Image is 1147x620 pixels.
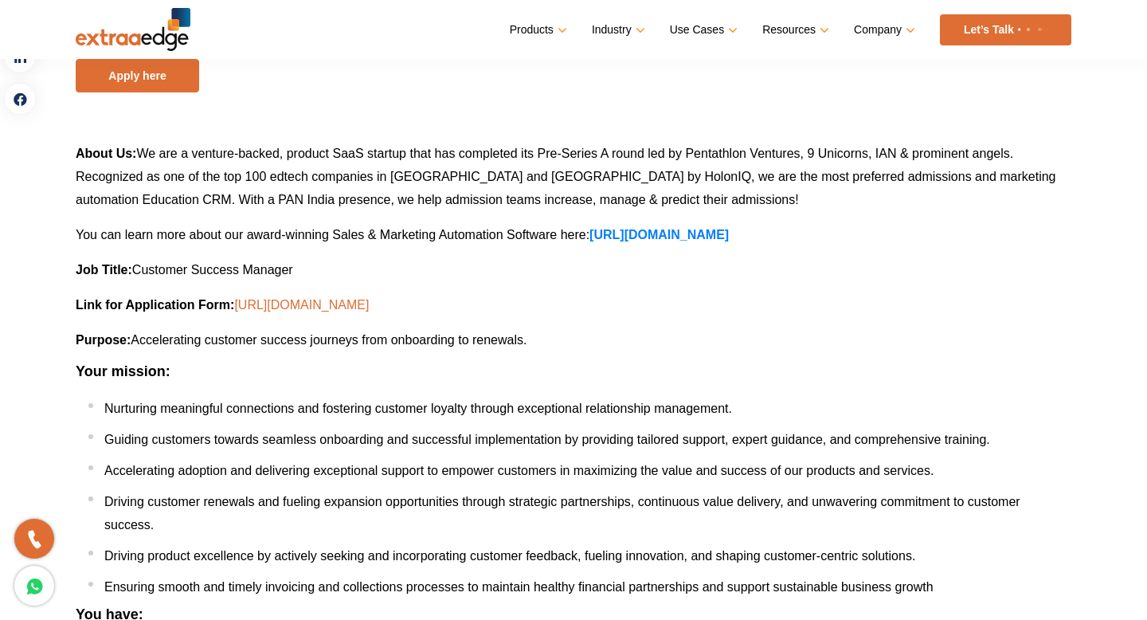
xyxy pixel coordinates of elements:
[76,147,1056,206] span: We are a venture-backed, product SaaS startup that has completed its Pre-Series A round led by Pe...
[76,263,128,277] b: Job Title
[854,18,912,41] a: Company
[76,59,199,92] button: Apply here
[592,18,642,41] a: Industry
[589,228,729,241] a: [URL][DOMAIN_NAME]
[132,147,136,160] b: :
[104,433,990,446] span: Guiding customers towards seamless onboarding and successful implementation by providing tailored...
[104,580,934,594] span: Ensuring smooth and timely invoicing and collections processes to maintain healthy financial part...
[104,464,934,477] span: Accelerating adoption and delivering exceptional support to empower customers in maximizing the v...
[670,18,734,41] a: Use Cases
[132,263,293,277] span: Customer Success Manager
[128,263,132,277] b: :
[76,147,132,160] b: About Us
[76,363,1071,381] h3: Your mission:
[762,18,826,41] a: Resources
[76,298,234,312] b: Link for Application Form:
[76,333,131,347] b: Purpose:
[104,402,732,415] span: Nurturing meaningful connections and fostering customer loyalty through exceptional relationship ...
[4,83,36,115] a: facebook
[104,549,915,563] span: Driving product excellence by actively seeking and incorporating customer feedback, fueling innov...
[234,298,369,312] a: [URL][DOMAIN_NAME]
[940,14,1071,45] a: Let’s Talk
[510,18,564,41] a: Products
[131,333,527,347] span: Accelerating customer success journeys from onboarding to renewals.
[76,228,589,241] span: You can learn more about our award-winning Sales & Marketing Automation Software here:
[104,495,1020,532] span: Driving customer renewals and fueling expansion opportunities through strategic partnerships, con...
